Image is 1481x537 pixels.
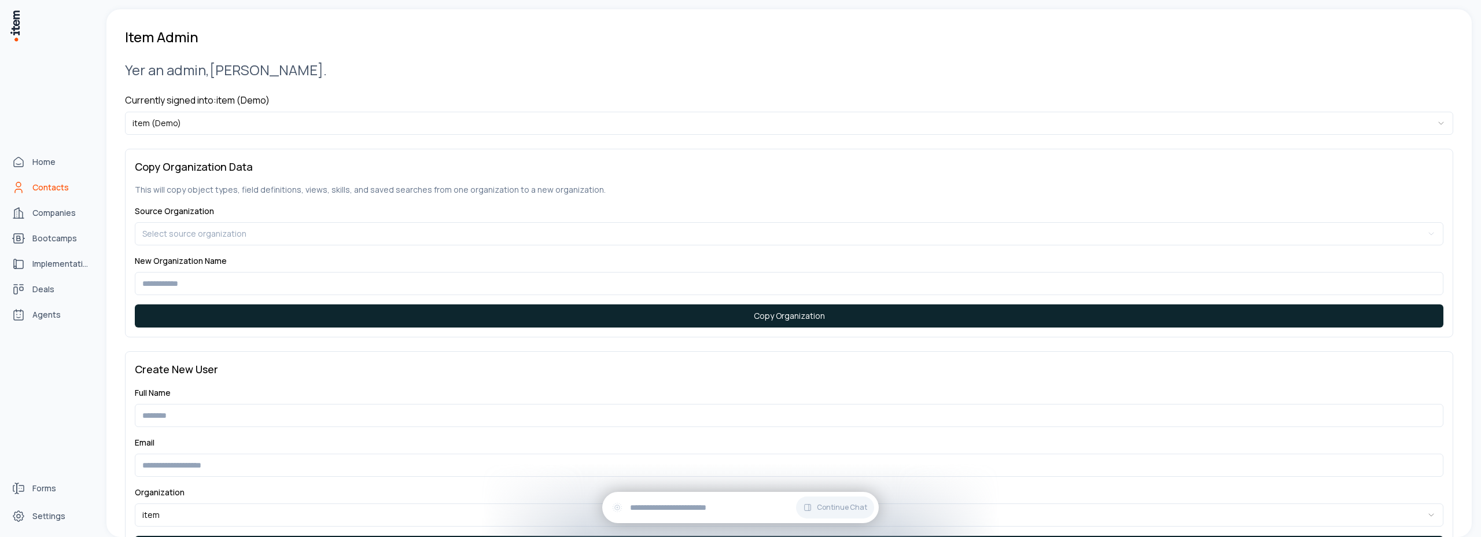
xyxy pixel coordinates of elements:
[7,150,95,174] a: Home
[32,182,69,193] span: Contacts
[32,510,65,522] span: Settings
[602,492,879,523] div: Continue Chat
[817,503,867,512] span: Continue Chat
[125,93,1453,107] h4: Currently signed into: item (Demo)
[32,483,56,494] span: Forms
[7,227,95,250] a: bootcamps
[796,496,874,518] button: Continue Chat
[32,233,77,244] span: Bootcamps
[9,9,21,42] img: Item Brain Logo
[135,437,154,448] label: Email
[125,60,1453,79] h2: Yer an admin, [PERSON_NAME] .
[135,255,227,266] label: New Organization Name
[32,156,56,168] span: Home
[7,252,95,275] a: implementations
[135,487,185,498] label: Organization
[32,309,61,321] span: Agents
[7,477,95,500] a: Forms
[32,258,90,270] span: Implementations
[135,159,1443,175] h3: Copy Organization Data
[32,284,54,295] span: Deals
[32,207,76,219] span: Companies
[7,278,95,301] a: deals
[7,201,95,225] a: Companies
[135,304,1443,328] button: Copy Organization
[135,387,171,398] label: Full Name
[7,303,95,326] a: Agents
[7,176,95,199] a: Contacts
[135,184,1443,196] p: This will copy object types, field definitions, views, skills, and saved searches from one organi...
[7,505,95,528] a: Settings
[135,205,214,216] label: Source Organization
[135,361,1443,377] h3: Create New User
[125,28,198,46] h1: Item Admin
